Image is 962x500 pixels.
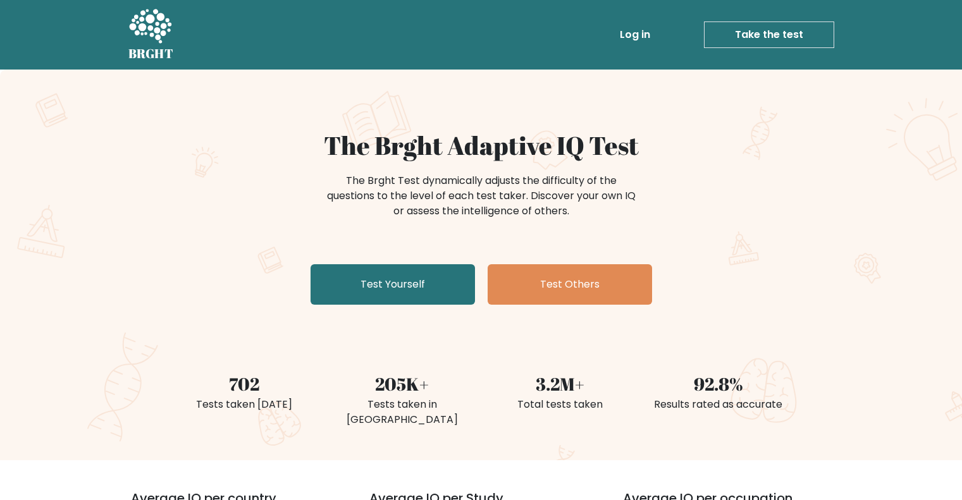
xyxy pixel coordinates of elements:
div: 3.2M+ [489,370,632,397]
div: 205K+ [331,370,474,397]
a: Test Others [488,264,652,305]
a: Take the test [704,21,834,48]
a: Log in [615,22,655,47]
div: Total tests taken [489,397,632,412]
div: Results rated as accurate [647,397,790,412]
div: 702 [173,370,316,397]
div: The Brght Test dynamically adjusts the difficulty of the questions to the level of each test take... [323,173,639,219]
div: Tests taken [DATE] [173,397,316,412]
h5: BRGHT [128,46,174,61]
a: Test Yourself [311,264,475,305]
h1: The Brght Adaptive IQ Test [173,130,790,161]
div: Tests taken in [GEOGRAPHIC_DATA] [331,397,474,427]
a: BRGHT [128,5,174,64]
div: 92.8% [647,370,790,397]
